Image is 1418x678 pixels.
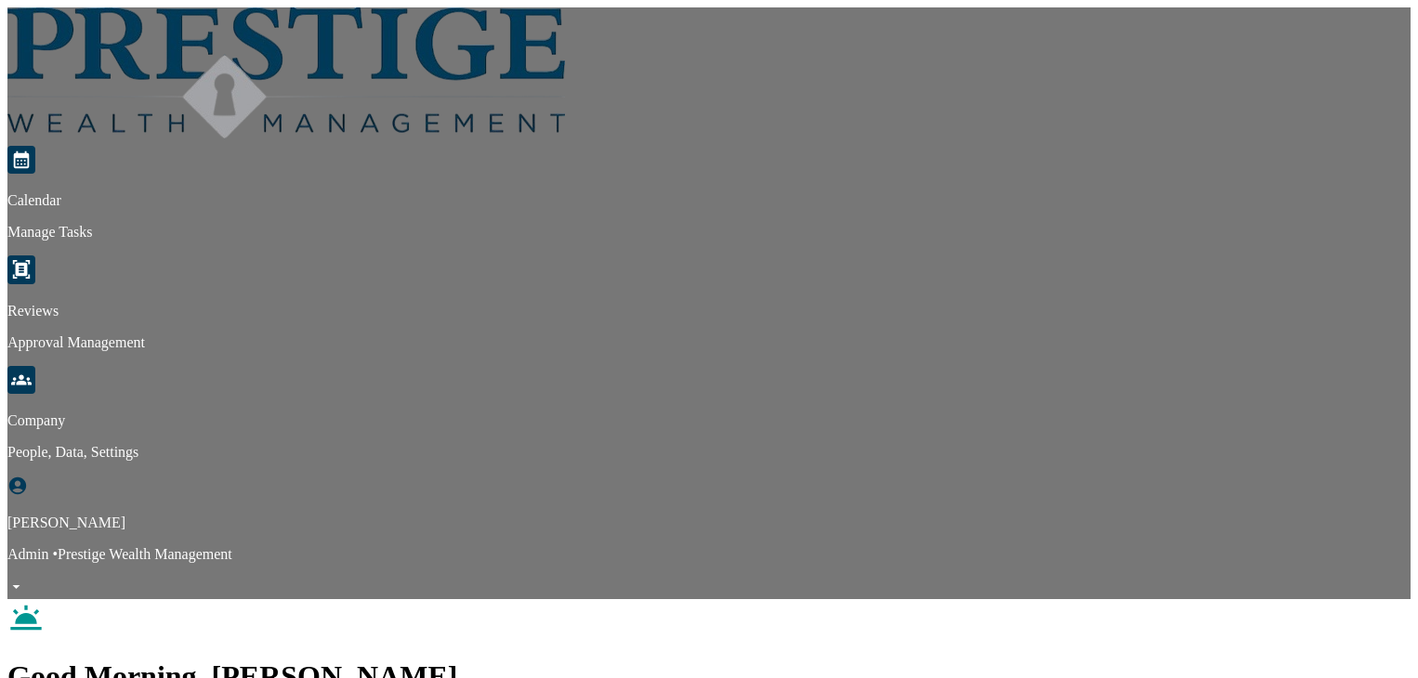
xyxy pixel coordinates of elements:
p: Reviews [7,303,1411,319]
p: Calendar [7,192,1411,209]
p: Approval Management [7,334,1411,351]
p: Manage Tasks [7,224,1411,241]
p: People, Data, Settings [7,444,1411,461]
iframe: Open customer support [1359,617,1409,667]
p: Admin • Prestige Wealth Management [7,546,1411,563]
p: [PERSON_NAME] [7,515,1411,531]
img: logo [7,7,565,142]
p: Company [7,412,1411,429]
